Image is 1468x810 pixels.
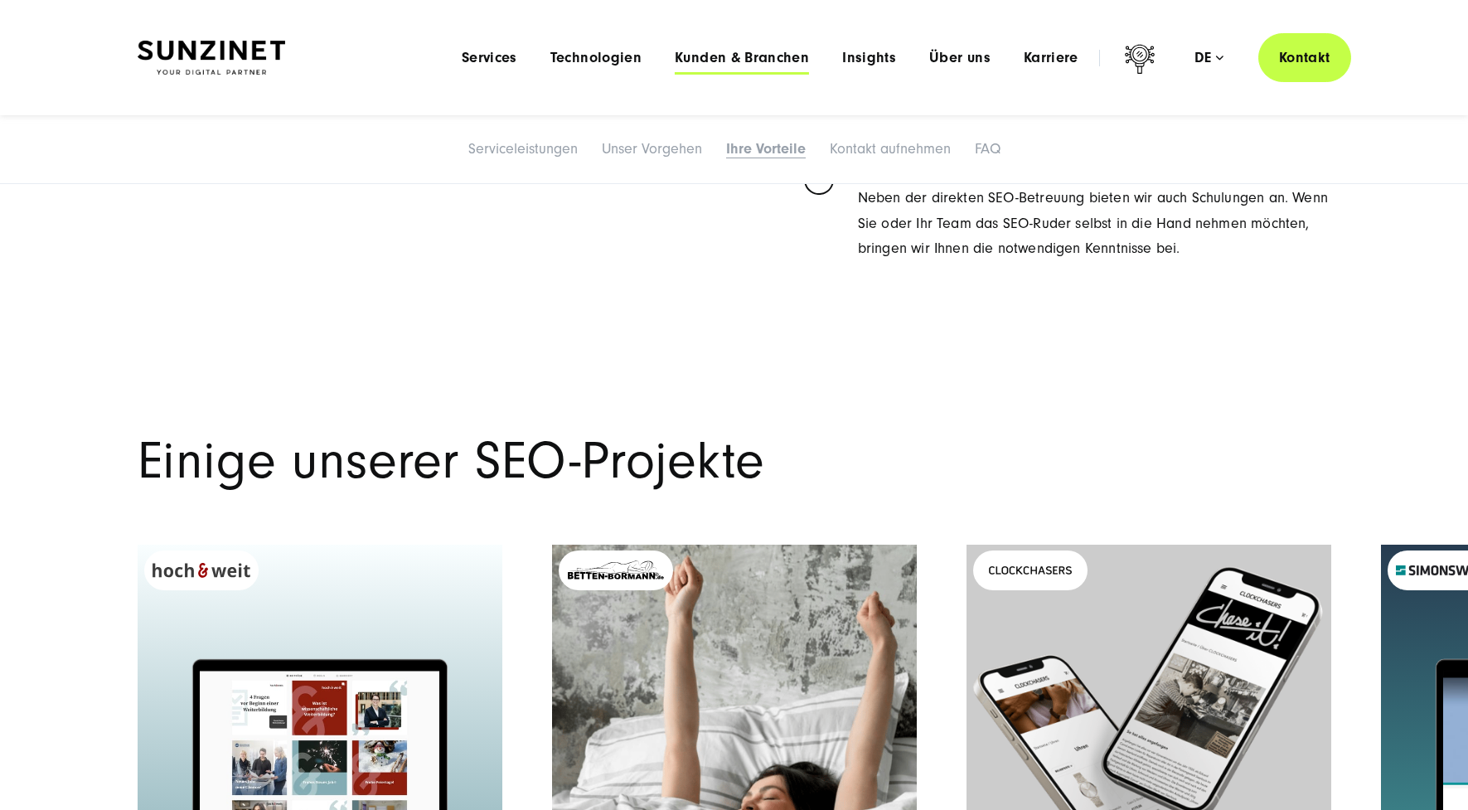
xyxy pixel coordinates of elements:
a: Technologien [550,50,642,66]
a: Services [462,50,517,66]
img: Logo_CLOCKCHASERS [989,566,1072,575]
img: Betten Bormann Kundenlogo | Digitalagentur SUNZINET [567,560,665,580]
img: logo_hochweit [153,563,250,578]
h2: Einige unserer SEO-Projekte [138,436,1331,487]
a: Karriere [1024,50,1078,66]
p: Neben der direkten SEO-Betreuung bieten wir auch Schulungen an. Wenn Sie oder Ihr Team das SEO-Ru... [858,161,1331,262]
a: Ihre Vorteile [726,140,806,158]
a: Kontakt [1258,33,1351,82]
a: FAQ [975,140,1000,158]
a: Kontakt aufnehmen [830,140,951,158]
a: Insights [842,50,896,66]
a: Unser Vorgehen [602,140,702,158]
div: de [1194,50,1223,66]
a: Über uns [929,50,991,66]
img: SUNZINET Full Service Digital Agentur [138,41,285,75]
a: Serviceleistungen [468,140,578,158]
a: Kunden & Branchen [675,50,809,66]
